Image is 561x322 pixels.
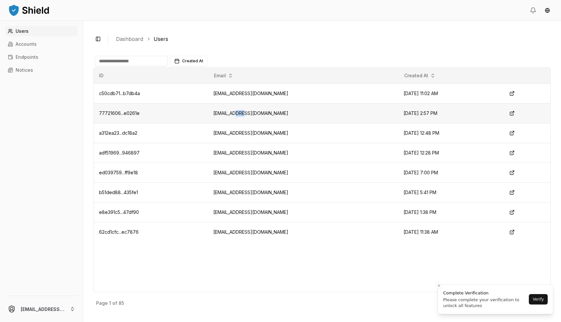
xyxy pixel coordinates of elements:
[8,4,50,17] img: ShieldPay Logo
[404,91,438,96] span: [DATE] 11:02 AM
[208,222,398,242] td: [EMAIL_ADDRESS][DOMAIN_NAME]
[211,70,236,81] button: Email
[116,35,545,43] nav: breadcrumb
[99,170,138,175] span: ed039759...ff9e18
[404,170,438,175] span: [DATE] 7:00 PM
[208,163,398,182] td: [EMAIL_ADDRESS][DOMAIN_NAME]
[182,58,203,64] span: Created At
[112,301,117,305] p: of
[208,143,398,163] td: [EMAIL_ADDRESS][DOMAIN_NAME]
[96,301,108,305] p: Page
[436,282,442,289] button: Close toast
[99,209,139,215] span: e8e391c5...47df90
[16,55,38,59] p: Endpoints
[154,35,168,43] a: Users
[5,39,78,49] a: Accounts
[5,52,78,62] a: Endpoints
[99,190,138,195] span: b51ded88...435fe1
[404,229,438,235] span: [DATE] 11:38 AM
[170,56,207,66] button: Created At
[404,190,436,195] span: [DATE] 5:41 PM
[208,123,398,143] td: [EMAIL_ADDRESS][DOMAIN_NAME]
[208,202,398,222] td: [EMAIL_ADDRESS][DOMAIN_NAME]
[443,297,527,309] div: Please complete your verification to unlock all features
[5,26,78,36] a: Users
[99,229,139,235] span: 62cd1cfc...ec7876
[402,70,438,81] button: Created At
[404,110,437,116] span: [DATE] 2:57 PM
[208,103,398,123] td: [EMAIL_ADDRESS][DOMAIN_NAME]
[5,65,78,75] a: Notices
[3,299,80,319] button: [EMAIL_ADDRESS][DOMAIN_NAME]
[208,83,398,103] td: [EMAIL_ADDRESS][DOMAIN_NAME]
[404,130,439,136] span: [DATE] 12:48 PM
[99,91,140,96] span: c50cdb71...b7db4a
[16,29,29,33] p: Users
[99,150,140,155] span: adf51969...946897
[94,68,208,83] th: ID
[208,182,398,202] td: [EMAIL_ADDRESS][DOMAIN_NAME]
[99,130,137,136] span: a312ea23...dc18a2
[404,209,436,215] span: [DATE] 1:38 PM
[21,306,65,313] p: [EMAIL_ADDRESS][DOMAIN_NAME]
[404,150,439,155] span: [DATE] 12:28 PM
[109,301,111,305] p: 1
[99,110,140,116] span: 77721606...e0261e
[529,294,548,304] button: Verify
[118,301,124,305] p: 85
[443,290,527,296] div: Complete Verification
[16,68,33,72] p: Notices
[116,35,143,43] a: Dashboard
[16,42,37,46] p: Accounts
